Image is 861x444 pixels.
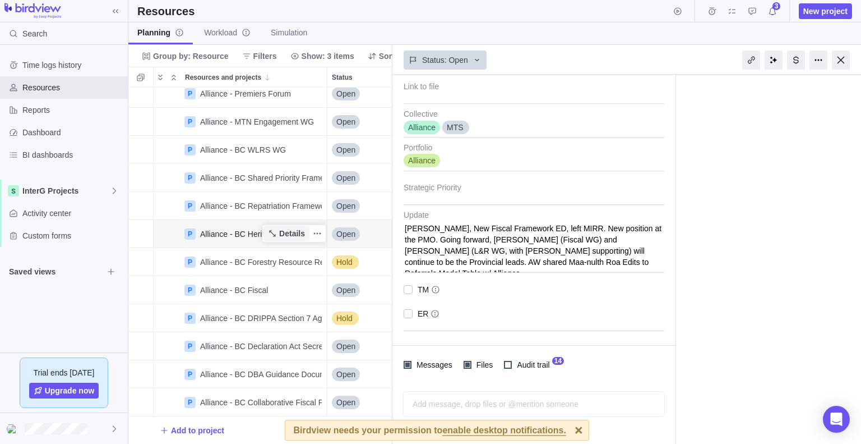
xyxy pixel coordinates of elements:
[103,264,119,280] span: Browse views
[413,282,429,297] span: TM
[336,228,355,240] span: Open
[200,285,268,296] div: Alliance - BC Fiscal
[128,22,193,44] a: Planninginfo-description
[238,48,281,64] span: Filters
[242,28,251,37] svg: info-description
[160,423,224,438] span: Add to project
[200,341,412,352] div: Alliance - BC Declaration Act Secretariat - DAS WG
[137,3,195,19] h2: Resources
[336,144,355,155] span: Open
[184,313,196,324] div: P
[22,59,123,71] span: Time logs history
[823,406,850,433] div: Open Intercom Messenger
[327,332,395,360] div: Status
[200,369,353,380] div: Alliance - BC DBA Guidance Document WG
[327,276,395,304] div: Status
[7,422,20,436] div: Joseph Rotenberg
[154,220,327,248] div: Resources and projects
[336,200,355,212] span: Open
[22,82,123,93] span: Resources
[832,51,850,70] div: Close
[787,51,805,70] div: Billing
[167,70,180,85] span: Collapse
[799,3,852,19] span: New project
[408,155,436,166] span: Alliance
[200,88,291,99] div: Alliance - Premiers Forum
[336,313,353,324] span: Hold
[7,424,20,433] img: Show
[22,127,123,138] span: Dashboard
[327,80,395,108] div: Status
[9,266,103,277] span: Saved views
[137,48,233,64] span: Group by: Resource
[724,8,740,17] a: My assignments
[724,3,740,19] span: My assignments
[137,27,184,38] span: Planning
[29,383,99,399] a: Upgrade now
[200,116,314,127] div: Alliance - MTN Engagement WG
[744,8,760,17] a: Approval requests
[327,248,395,276] div: Status
[302,51,354,62] span: Show: 3 items
[670,3,686,19] span: Start timer
[4,3,61,19] img: logo
[512,357,552,373] span: Audit trail
[744,3,760,19] span: Approval requests
[154,276,327,304] div: Resources and projects
[154,192,327,220] div: Resources and projects
[552,357,564,365] span: 14
[22,208,123,219] span: Activity center
[430,309,439,318] svg: info-description
[336,257,353,268] span: Hold
[327,164,395,192] div: Status
[408,122,436,133] span: Alliance
[336,172,355,184] span: Open
[154,164,327,192] div: Resources and projects
[200,172,357,184] div: Alliance - BC Shared Priority Framework WG
[765,51,783,70] div: AI
[704,8,720,17] a: Time logs
[184,369,196,380] div: P
[431,285,440,294] svg: info-description
[45,385,95,396] span: Upgrade now
[200,200,347,212] div: Alliance - BC Repatriation Framework WG
[263,226,309,241] a: Details
[184,397,196,408] div: P
[471,357,496,373] span: Files
[704,3,720,19] span: Time logs
[271,27,307,38] span: Simulation
[379,51,395,62] span: Sort
[154,360,327,388] div: Resources and projects
[327,360,395,388] div: Status
[153,51,229,62] span: Group by: Resource
[765,8,780,17] a: Notifications
[327,388,395,416] div: Status
[327,220,395,248] div: Status
[336,397,355,408] span: Open
[34,367,95,378] span: Trial ends [DATE]
[184,341,196,352] div: P
[184,285,196,296] div: P
[809,51,827,70] div: More actions
[22,149,123,161] span: BI dashboards
[442,426,566,436] span: enable desktop notifications.
[294,420,566,440] div: Birdview needs your permission to
[200,257,375,268] div: Alliance - BC Forestry Resource Revenue Sharing
[184,88,196,99] div: P
[803,6,848,17] span: New project
[22,230,123,241] span: Custom forms
[309,226,325,241] span: More actions
[422,54,468,66] span: Status: Open
[286,48,359,64] span: Show: 3 items
[327,136,395,164] div: Status
[154,304,327,332] div: Resources and projects
[447,122,464,133] span: MTS
[154,108,327,136] div: Resources and projects
[184,257,196,268] div: P
[11,11,279,66] p: BC committed to codevelop new framework (FFA commitment) working to put in place appropriate fund...
[204,27,251,38] span: Workload
[133,70,149,85] span: Selection mode
[184,228,196,240] div: P
[327,108,395,136] div: Status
